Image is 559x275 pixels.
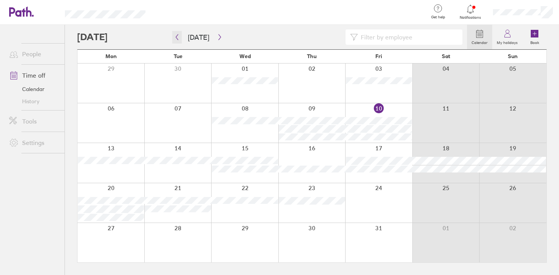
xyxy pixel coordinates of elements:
[3,83,65,95] a: Calendar
[458,4,483,20] a: Notifications
[105,53,117,59] span: Mon
[358,30,458,44] input: Filter by employee
[182,31,215,44] button: [DATE]
[467,38,492,45] label: Calendar
[307,53,317,59] span: Thu
[508,53,518,59] span: Sun
[375,53,382,59] span: Fri
[467,25,492,49] a: Calendar
[174,53,183,59] span: Tue
[239,53,251,59] span: Wed
[3,95,65,107] a: History
[3,135,65,150] a: Settings
[3,68,65,83] a: Time off
[522,25,547,49] a: Book
[426,15,451,20] span: Get help
[3,46,65,62] a: People
[3,114,65,129] a: Tools
[492,25,522,49] a: My holidays
[458,15,483,20] span: Notifications
[526,38,544,45] label: Book
[492,38,522,45] label: My holidays
[442,53,450,59] span: Sat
